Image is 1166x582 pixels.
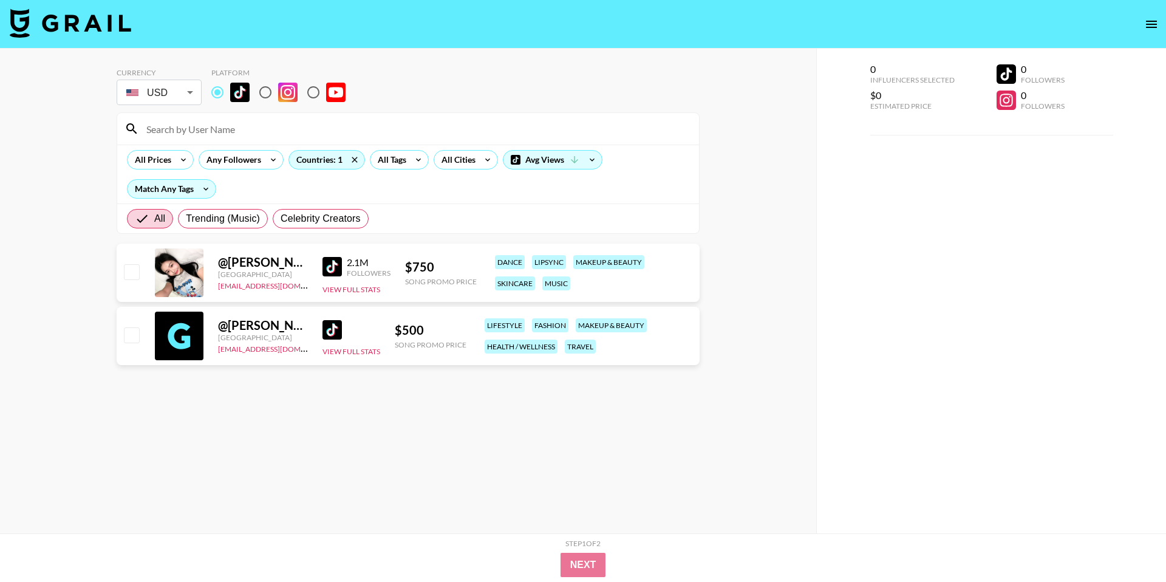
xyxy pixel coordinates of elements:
[1021,63,1065,75] div: 0
[218,270,308,279] div: [GEOGRAPHIC_DATA]
[495,276,535,290] div: skincare
[870,63,955,75] div: 0
[281,211,361,226] span: Celebrity Creators
[532,255,566,269] div: lipsync
[1021,101,1065,111] div: Followers
[573,255,644,269] div: makeup & beauty
[434,151,478,169] div: All Cities
[322,347,380,356] button: View Full Stats
[128,151,174,169] div: All Prices
[10,9,131,38] img: Grail Talent
[870,89,955,101] div: $0
[289,151,364,169] div: Countries: 1
[117,68,202,77] div: Currency
[532,318,568,332] div: fashion
[230,83,250,102] img: TikTok
[347,269,390,278] div: Followers
[119,82,199,103] div: USD
[485,340,557,354] div: health / wellness
[1021,75,1065,84] div: Followers
[211,68,355,77] div: Platform
[565,539,601,548] div: Step 1 of 2
[565,340,596,354] div: travel
[1105,521,1151,567] iframe: Drift Widget Chat Controller
[186,211,260,226] span: Trending (Music)
[395,323,466,338] div: $ 500
[405,259,477,275] div: $ 750
[322,257,342,276] img: TikTok
[576,318,647,332] div: makeup & beauty
[218,342,340,354] a: [EMAIL_ADDRESS][DOMAIN_NAME]
[870,101,955,111] div: Estimated Price
[218,255,308,270] div: @ [PERSON_NAME].chrislin
[503,151,602,169] div: Avg Views
[370,151,409,169] div: All Tags
[495,255,525,269] div: dance
[199,151,264,169] div: Any Followers
[405,277,477,286] div: Song Promo Price
[322,285,380,294] button: View Full Stats
[322,320,342,340] img: TikTok
[326,83,346,102] img: YouTube
[485,318,525,332] div: lifestyle
[870,75,955,84] div: Influencers Selected
[1139,12,1164,36] button: open drawer
[561,553,606,577] button: Next
[542,276,570,290] div: music
[218,333,308,342] div: [GEOGRAPHIC_DATA]
[218,279,340,290] a: [EMAIL_ADDRESS][DOMAIN_NAME]
[1021,89,1065,101] div: 0
[278,83,298,102] img: Instagram
[395,340,466,349] div: Song Promo Price
[347,256,390,269] div: 2.1M
[154,211,165,226] span: All
[218,318,308,333] div: @ [PERSON_NAME]
[139,119,692,139] input: Search by User Name
[128,180,216,198] div: Match Any Tags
